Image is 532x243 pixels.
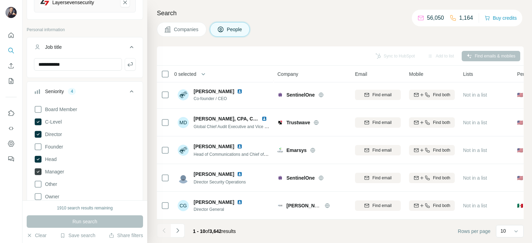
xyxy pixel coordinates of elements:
img: Logo of Emarsys [277,147,283,153]
span: 3,642 [210,228,222,234]
div: CG [178,200,189,211]
button: Use Surfe API [6,122,17,135]
span: Not in a list [463,120,487,125]
span: Head [42,156,56,163]
span: [PERSON_NAME], CPA, CIA, CISA [194,116,272,121]
img: Logo of SentinelOne [277,175,283,181]
img: LinkedIn logo [237,144,242,149]
span: Find both [433,202,450,209]
span: Trustwave [286,119,310,126]
img: Logo of SentinelOne [277,92,283,98]
img: Avatar [178,145,189,156]
span: Manager [42,168,64,175]
span: Head of Communications and Chief of Staff, Office of the CEO [194,151,308,157]
span: 🇺🇸 [517,119,523,126]
span: Find both [433,147,450,153]
span: Find both [433,175,450,181]
button: Find both [409,90,455,100]
img: LinkedIn logo [237,171,242,177]
span: 🇲🇽 [517,202,523,209]
span: Find both [433,92,450,98]
span: Lists [463,71,473,78]
span: Find email [372,119,391,126]
button: Search [6,44,17,57]
span: 🇺🇸 [517,147,523,154]
span: Email [355,71,367,78]
button: Enrich CSV [6,60,17,72]
span: Find both [433,119,450,126]
span: Find email [372,202,391,209]
span: [PERSON_NAME] [194,199,234,206]
span: Board Member [42,106,77,113]
span: C-Level [42,118,62,125]
button: Use Surfe on LinkedIn [6,107,17,119]
img: LinkedIn logo [237,199,242,205]
div: MD [178,117,189,128]
span: Find email [372,92,391,98]
span: Emarsys [286,147,307,154]
button: Find email [355,173,401,183]
span: [PERSON_NAME] Seguridad Privada [286,203,371,208]
button: Navigate to next page [171,224,185,237]
p: 56,050 [427,14,444,22]
span: Mobile [409,71,423,78]
span: 0 selected [174,71,196,78]
div: Job title [45,44,62,51]
span: Not in a list [463,175,487,181]
div: 4 [68,88,76,94]
span: results [193,228,236,234]
button: Save search [60,232,95,239]
img: LinkedIn logo [237,89,242,94]
button: Job title [27,39,143,58]
span: SentinelOne [286,174,315,181]
span: [PERSON_NAME] [194,88,234,95]
img: Avatar [178,89,189,100]
span: Find email [372,175,391,181]
button: Find email [355,117,401,128]
span: Founder [42,143,63,150]
button: Find both [409,145,455,155]
img: Logo of Glosser Seguridad Privada [277,203,283,208]
button: Seniority4 [27,83,143,102]
span: Director [42,131,62,138]
span: Not in a list [463,92,487,98]
button: Quick start [6,29,17,42]
span: Director Security Operations [194,180,246,184]
button: Find both [409,117,455,128]
button: My lists [6,75,17,87]
button: Share filters [109,232,143,239]
div: 1910 search results remaining [57,205,113,211]
button: Dashboard [6,137,17,150]
p: 1,164 [459,14,473,22]
p: Personal information [27,27,143,33]
span: Rows per page [458,228,490,235]
button: Find both [409,173,455,183]
span: Not in a list [463,203,487,208]
span: People [227,26,243,33]
span: [PERSON_NAME] [194,171,234,178]
div: Seniority [45,88,64,95]
button: Buy credits [485,13,517,23]
button: Find email [355,90,401,100]
button: Find email [355,145,401,155]
img: Avatar [178,172,189,183]
span: 🇺🇸 [517,174,523,181]
h4: Search [157,8,524,18]
span: Director General [194,206,245,213]
span: Find email [372,147,391,153]
span: SentinelOne [286,91,315,98]
span: Owner [42,193,59,200]
button: Clear [27,232,46,239]
span: Other [42,181,57,188]
p: 10 [500,227,506,234]
span: Company [277,71,298,78]
span: Companies [174,26,199,33]
span: 🇺🇸 [517,91,523,98]
img: Logo of Trustwave [277,120,283,125]
span: Not in a list [463,147,487,153]
img: Avatar [6,7,17,18]
button: Feedback [6,153,17,165]
span: 1 - 10 [193,228,205,234]
span: Global Chief Audit Executive and Vice President of Internal Audit [194,124,312,129]
button: Find both [409,200,455,211]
